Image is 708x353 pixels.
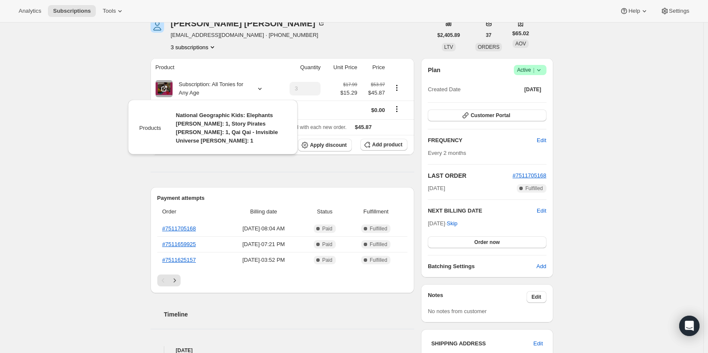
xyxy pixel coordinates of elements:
button: Apply discount [298,139,352,151]
span: [DATE] · 03:52 PM [227,256,300,264]
span: Paid [322,241,332,248]
span: Settings [669,8,689,14]
nav: Pagination [157,275,408,286]
span: Edit [533,339,543,348]
h2: FREQUENCY [428,136,537,145]
span: Created Date [428,85,460,94]
span: Skip [447,219,457,228]
div: Subscription: All Tonies for Any Age [173,80,249,97]
span: Fulfilled [370,225,387,232]
h2: Plan [428,66,440,74]
td: Products [139,111,162,152]
span: LTV [444,44,453,50]
button: Order now [428,236,546,248]
span: Billing date [227,207,300,216]
button: Subscriptions [48,5,96,17]
th: Order [157,202,225,221]
button: Add [531,260,551,273]
button: Edit [532,134,551,147]
button: Analytics [14,5,46,17]
span: Add product [372,141,402,148]
a: #7511625157 [162,257,196,263]
button: Settings [655,5,694,17]
h2: Payment attempts [157,194,408,202]
span: Help [628,8,640,14]
small: $53.97 [371,82,385,87]
span: [DATE] · 07:21 PM [227,240,300,249]
h2: LAST ORDER [428,171,513,180]
span: Paid [322,225,332,232]
span: Every 2 months [428,150,466,156]
div: [PERSON_NAME] [PERSON_NAME] [171,19,326,28]
button: Product actions [390,83,404,92]
span: Edit [532,294,541,300]
span: [EMAIL_ADDRESS][DOMAIN_NAME] · [PHONE_NUMBER] [171,31,326,39]
span: [DATE] · 08:04 AM [227,224,300,233]
span: $15.29 [340,89,357,97]
span: Fulfilled [525,185,543,192]
th: Price [360,58,387,77]
a: #7511659925 [162,241,196,247]
h3: SHIPPING ADDRESS [431,339,533,348]
button: [DATE] [519,84,546,95]
span: No notes from customer [428,308,487,314]
button: Edit [527,291,546,303]
button: #7511705168 [513,171,546,180]
span: National Geographic Kids: Elephants [PERSON_NAME]: 1, Story Pirates [PERSON_NAME]: 1, Qai Qai - I... [176,112,278,144]
th: Product [151,58,278,77]
h2: NEXT BILLING DATE [428,207,537,215]
span: [DATE] [428,184,445,193]
button: Help [615,5,653,17]
button: 37 [481,29,496,41]
button: $2,405.89 [432,29,465,41]
span: 37 [486,32,491,39]
button: Edit [537,207,546,215]
span: $0.00 [371,107,385,113]
span: Fulfilled [370,241,387,248]
span: [DATE] [524,86,541,93]
button: Tools [98,5,129,17]
span: $45.87 [362,89,385,97]
span: Active [517,66,543,74]
button: Skip [442,217,463,230]
button: Next [169,275,181,286]
button: Add product [360,139,407,151]
span: [DATE] · [428,220,457,227]
span: Apply discount [310,142,347,148]
span: AOV [515,41,526,47]
span: Add [536,262,546,271]
span: Fulfillment [349,207,402,216]
a: #7511705168 [513,172,546,179]
span: ORDERS [478,44,499,50]
button: Shipping actions [390,104,404,114]
span: Subscriptions [53,8,91,14]
button: Customer Portal [428,109,546,121]
h6: Batching Settings [428,262,536,271]
button: Edit [528,337,548,350]
span: Edit [537,136,546,145]
span: Nicole Sigmund [151,19,164,33]
a: #7511705168 [162,225,196,232]
span: $2,405.89 [438,32,460,39]
span: $65.02 [512,29,529,38]
span: Fulfilled [370,257,387,263]
span: Tools [103,8,116,14]
span: Customer Portal [471,112,510,119]
small: $17.99 [343,82,357,87]
th: Unit Price [323,58,360,77]
span: $45.87 [355,124,372,130]
h3: Notes [428,291,527,303]
div: Open Intercom Messenger [679,316,700,336]
span: | [533,67,534,73]
span: Status [305,207,345,216]
th: Quantity [278,58,323,77]
span: Order now [474,239,500,246]
h2: Timeline [164,310,415,319]
button: Product actions [171,43,217,51]
span: Paid [322,257,332,263]
span: Analytics [19,8,41,14]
